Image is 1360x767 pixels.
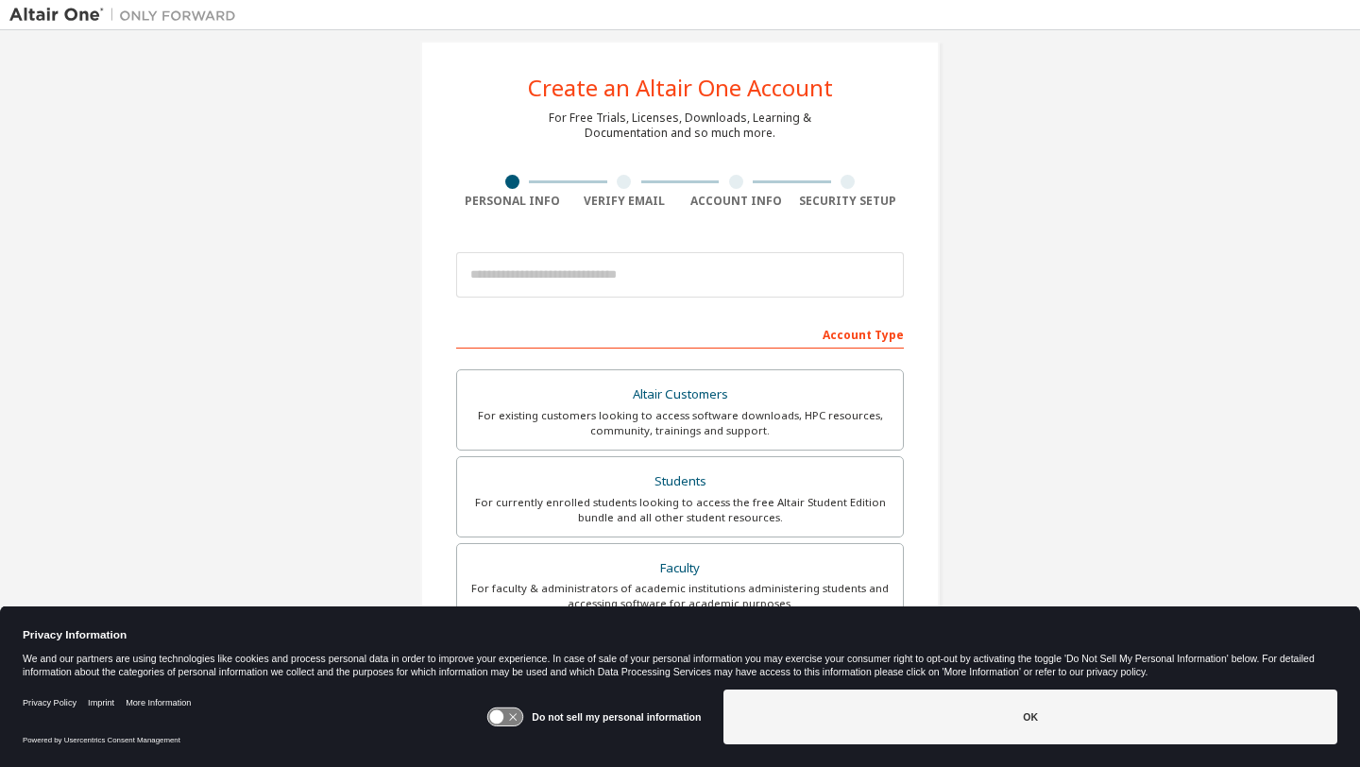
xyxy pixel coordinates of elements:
div: Account Type [456,318,904,349]
div: For currently enrolled students looking to access the free Altair Student Edition bundle and all ... [468,495,892,525]
div: Security Setup [792,194,905,209]
div: Personal Info [456,194,569,209]
div: Students [468,469,892,495]
div: For Free Trials, Licenses, Downloads, Learning & Documentation and so much more. [549,111,811,141]
div: For existing customers looking to access software downloads, HPC resources, community, trainings ... [468,408,892,438]
div: Altair Customers [468,382,892,408]
div: Account Info [680,194,792,209]
div: Verify Email [569,194,681,209]
div: For faculty & administrators of academic institutions administering students and accessing softwa... [468,581,892,611]
img: Altair One [9,6,246,25]
div: Faculty [468,555,892,582]
div: Create an Altair One Account [528,77,833,99]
